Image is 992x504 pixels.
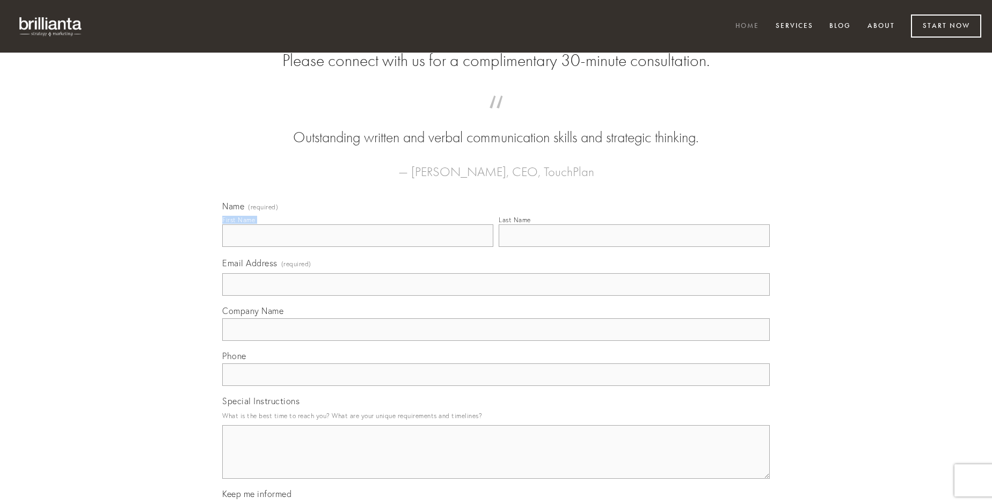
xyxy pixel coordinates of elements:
blockquote: Outstanding written and verbal communication skills and strategic thinking. [239,106,753,148]
a: Services [769,18,820,35]
img: brillianta - research, strategy, marketing [11,11,91,42]
span: (required) [248,204,278,210]
span: Company Name [222,305,283,316]
a: Blog [822,18,858,35]
span: (required) [281,257,311,271]
span: Special Instructions [222,396,300,406]
figcaption: — [PERSON_NAME], CEO, TouchPlan [239,148,753,182]
a: Home [728,18,766,35]
span: Email Address [222,258,278,268]
div: First Name [222,216,255,224]
span: Keep me informed [222,488,291,499]
a: About [860,18,902,35]
span: Phone [222,350,246,361]
a: Start Now [911,14,981,38]
span: Name [222,201,244,211]
p: What is the best time to reach you? What are your unique requirements and timelines? [222,408,770,423]
div: Last Name [499,216,531,224]
h2: Please connect with us for a complimentary 30-minute consultation. [222,50,770,71]
span: “ [239,106,753,127]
